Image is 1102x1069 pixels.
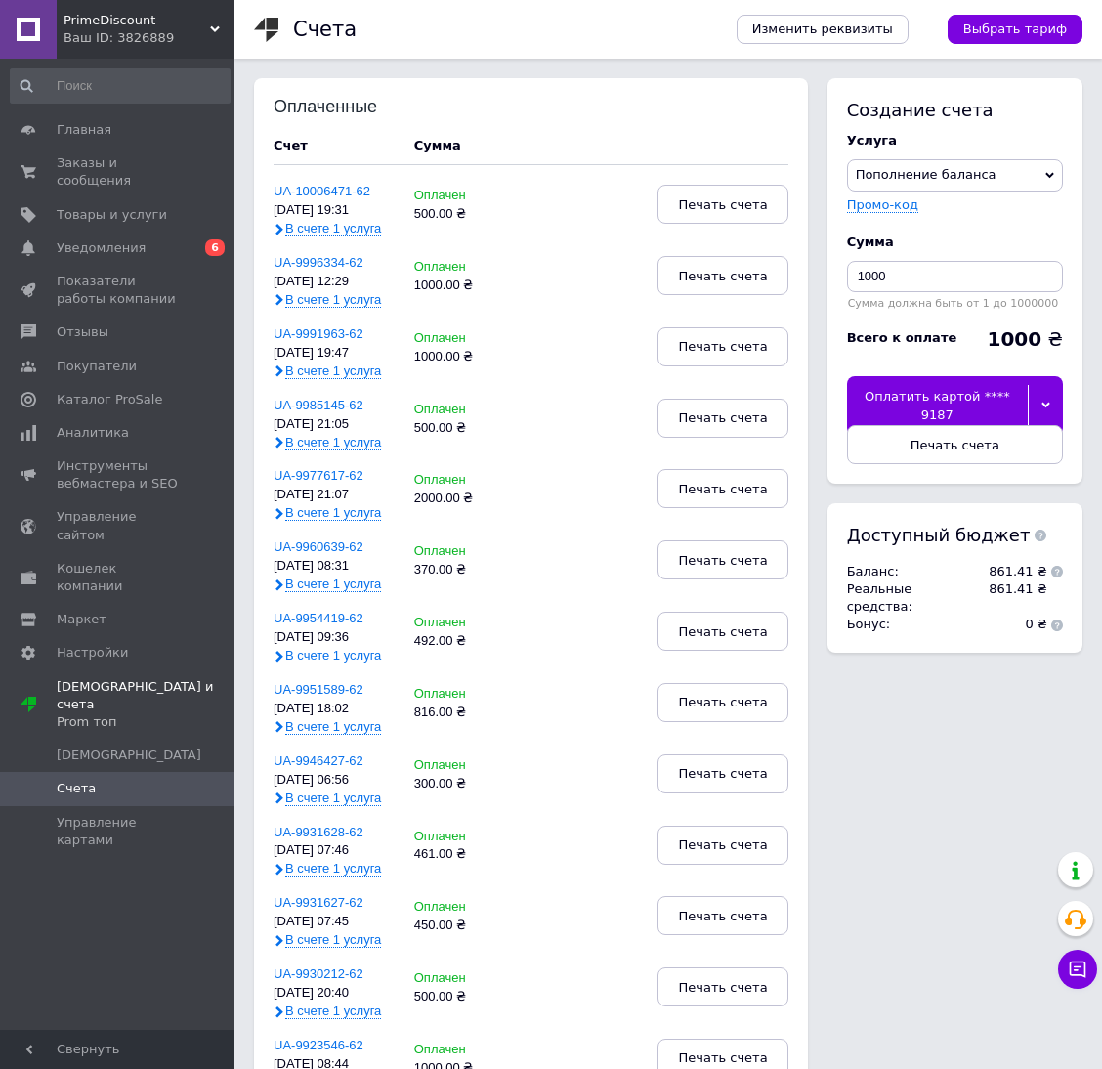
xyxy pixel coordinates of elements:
[274,488,395,502] div: [DATE] 21:07
[414,990,496,1005] div: 500.00 ₴
[57,424,129,442] span: Аналитика
[414,331,496,346] div: Оплачен
[414,189,496,203] div: Оплачен
[678,410,767,425] span: Печать счета
[57,560,181,595] span: Кошелек компании
[737,15,909,44] a: Изменить реквизиты
[657,469,787,508] button: Печать счета
[205,239,225,256] span: 6
[274,398,363,412] a: UA-9985145-62
[657,826,787,865] button: Печать счета
[974,580,1047,616] td: 861.41 ₴
[274,825,363,839] a: UA-9931628-62
[57,121,111,139] span: Главная
[414,544,496,559] div: Оплачен
[847,376,1028,435] div: Оплатить картой **** 9187
[414,687,496,702] div: Оплачен
[657,967,787,1006] button: Печать счета
[1058,950,1097,989] button: Чат с покупателем
[657,327,787,366] button: Печать счета
[274,682,363,697] a: UA-9951589-62
[274,417,395,432] div: [DATE] 21:05
[847,297,1063,310] div: Сумма должна быть от 1 до 1000000
[285,648,381,663] span: В счете 1 услуга
[414,260,496,275] div: Оплачен
[57,154,181,190] span: Заказы и сообщения
[678,269,767,283] span: Печать счета
[987,329,1063,349] div: ₴
[678,624,767,639] span: Печать счета
[285,435,381,450] span: В счете 1 услуга
[847,580,974,616] td: Реальные средства :
[274,539,363,554] a: UA-9960639-62
[987,327,1041,351] b: 1000
[856,167,996,182] span: Пополнение баланса
[414,847,496,862] div: 461.00 ₴
[847,234,1063,251] div: Сумма
[274,137,395,154] div: Счет
[414,777,496,791] div: 300.00 ₴
[847,563,974,580] td: Баланс :
[414,350,496,364] div: 1000.00 ₴
[274,843,395,858] div: [DATE] 07:46
[274,1038,363,1052] a: UA-9923546-62
[678,980,767,995] span: Печать счета
[285,932,381,948] span: В счете 1 услуга
[57,814,181,849] span: Управление картами
[10,68,231,104] input: Поиск
[657,256,787,295] button: Печать счета
[57,713,234,731] div: Prom топ
[274,630,395,645] div: [DATE] 09:36
[57,780,96,797] span: Счета
[274,966,363,981] a: UA-9930212-62
[414,1043,496,1057] div: Оплачен
[657,540,787,579] button: Печать счета
[274,753,363,768] a: UA-9946427-62
[57,678,234,732] span: [DEMOGRAPHIC_DATA] и счета
[285,577,381,592] span: В счете 1 услуга
[657,754,787,793] button: Печать счета
[285,292,381,308] span: В счете 1 услуга
[657,683,787,722] button: Печать счета
[57,206,167,224] span: Товары и услуги
[274,702,395,716] div: [DATE] 18:02
[657,612,787,651] button: Печать счета
[678,339,767,354] span: Печать счета
[678,1050,767,1065] span: Печать счета
[274,255,363,270] a: UA-9996334-62
[285,791,381,806] span: В счете 1 услуга
[285,861,381,877] span: В счете 1 услуга
[657,399,787,438] button: Печать счета
[847,261,1063,292] input: Введите сумму
[274,915,395,929] div: [DATE] 07:45
[285,363,381,379] span: В счете 1 услуга
[57,391,162,408] span: Каталог ProSale
[285,505,381,521] span: В счете 1 услуга
[274,895,363,910] a: UA-9931627-62
[274,559,395,574] div: [DATE] 08:31
[285,221,381,236] span: В счете 1 услуга
[847,132,1063,150] div: Услуга
[57,644,128,662] span: Настройки
[274,468,363,483] a: UA-9977617-62
[678,553,767,568] span: Печать счета
[678,482,767,496] span: Печать счета
[274,346,395,361] div: [DATE] 19:47
[57,239,146,257] span: Уведомления
[414,137,461,154] div: Сумма
[678,197,767,212] span: Печать счета
[414,900,496,915] div: Оплачен
[414,616,496,630] div: Оплачен
[414,919,496,933] div: 450.00 ₴
[57,508,181,543] span: Управление сайтом
[414,706,496,720] div: 816.00 ₴
[678,837,767,852] span: Печать счета
[974,563,1047,580] td: 861.41 ₴
[274,326,363,341] a: UA-9991963-62
[274,98,402,117] div: Оплаченные
[847,523,1031,547] span: Доступный бюджет
[678,909,767,923] span: Печать счета
[274,203,395,218] div: [DATE] 19:31
[274,184,370,198] a: UA-10006471-62
[963,21,1067,38] span: Выбрать тариф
